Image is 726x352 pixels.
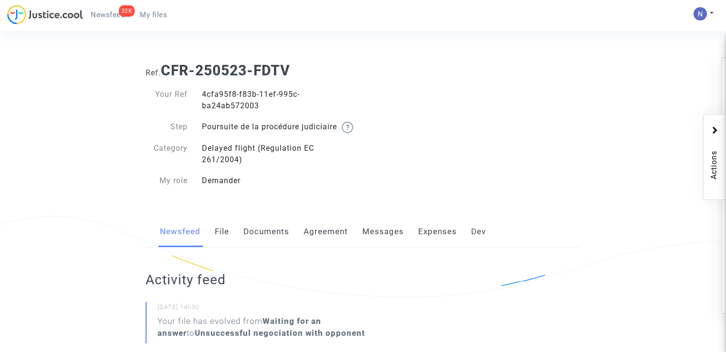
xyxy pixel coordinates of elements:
img: help.svg [342,122,353,133]
span: My files [140,10,167,19]
img: jc-logo.svg [7,5,83,24]
div: My role [138,175,195,186]
b: Unsuccessful negociation with opponent [195,328,365,338]
a: Messages [362,216,404,248]
a: File [215,216,229,248]
div: Step [138,121,195,133]
small: [DATE] 14h30 [158,303,407,315]
a: Documents [243,216,289,248]
a: Newsfeed [160,216,200,248]
b: Waiting for an answer [158,316,321,338]
a: Dev [471,216,486,248]
div: Demander [195,175,363,186]
div: 32K [119,5,135,17]
div: Category [138,143,195,166]
div: 4cfa95f8-f83b-11ef-995c-ba24ab572003 [195,89,363,112]
b: CFR-250523-FDTV [161,62,290,79]
div: Delayed flight (Regulation EC 261/2004) [195,143,363,166]
span: Actions [708,124,720,195]
span: Newsfeed [91,10,125,19]
div: Poursuite de la procédure judiciaire [195,121,363,133]
span: Ref. [146,68,161,77]
img: ACg8ocLbdXnmRFmzhNqwOPt_sjleXT1r-v--4sGn8-BO7_nRuDcVYw=s96-c [694,7,707,21]
a: Agreement [304,216,348,248]
div: Your file has evolved from to [158,315,407,339]
a: My files [132,8,175,22]
div: Your Ref [138,89,195,112]
a: Expenses [418,216,457,248]
a: 32KNewsfeed [83,8,132,22]
h2: Activity feed [146,271,407,288]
